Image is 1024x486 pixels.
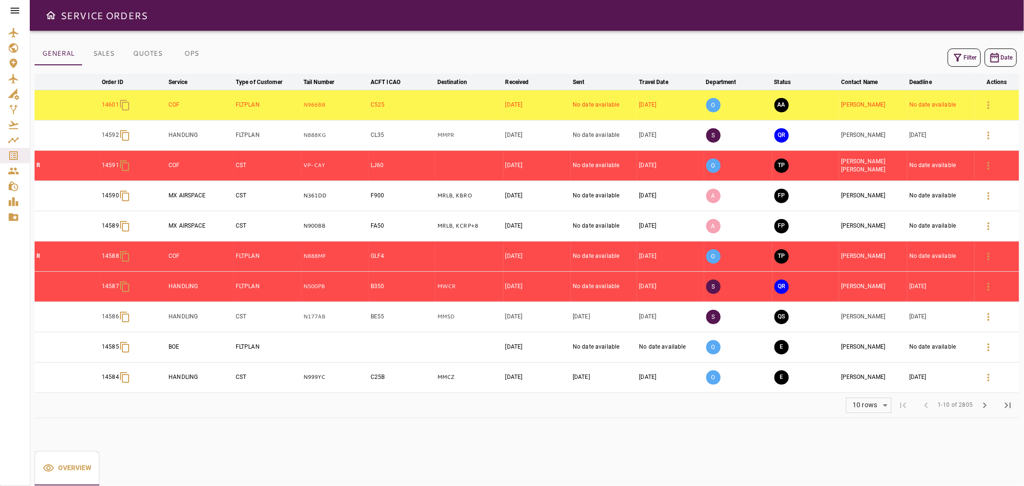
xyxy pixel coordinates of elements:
[979,400,990,411] span: chevron_right
[303,76,334,88] div: Tail Number
[977,366,1000,389] button: Details
[369,120,435,150] td: CL35
[774,158,789,173] button: TRIP PREPARATION
[571,150,637,181] td: No date available
[977,215,1000,238] button: Details
[637,211,704,241] td: [DATE]
[504,302,571,332] td: [DATE]
[102,76,136,88] span: Order ID
[839,302,907,332] td: [PERSON_NAME]
[706,249,721,264] p: O
[907,271,975,302] td: [DATE]
[839,181,907,211] td: [PERSON_NAME]
[774,98,789,112] button: AWAITING ASSIGNMENT
[973,394,996,417] span: Next Page
[571,211,637,241] td: No date available
[170,42,213,65] button: OPS
[907,332,975,362] td: No date available
[774,340,789,354] button: EXECUTION
[774,249,789,264] button: TRIP PREPARATION
[303,131,367,139] p: N888KG
[234,120,301,150] td: FLTPLAN
[977,305,1000,328] button: Details
[167,90,234,120] td: COF
[167,271,234,302] td: HANDLING
[948,49,981,67] button: Filter
[571,241,637,271] td: No date available
[977,94,1000,117] button: Details
[437,282,502,291] p: MWCR
[891,394,915,417] span: First Page
[102,192,119,200] p: 14590
[369,241,435,271] td: GLF4
[167,211,234,241] td: MX AIRSPACE
[774,76,791,88] div: Status
[706,98,721,112] p: O
[637,302,704,332] td: [DATE]
[125,42,170,65] button: QUOTES
[706,158,721,173] p: O
[437,76,480,88] span: Destination
[774,310,789,324] button: QUOTE SENT
[167,241,234,271] td: COF
[774,128,789,143] button: QUOTE REQUESTED
[234,211,301,241] td: CST
[839,120,907,150] td: [PERSON_NAME]
[102,131,119,139] p: 14592
[371,76,400,88] div: ACFT ICAO
[985,49,1017,67] button: Date
[234,90,301,120] td: FLTPLAN
[369,362,435,392] td: C25B
[571,271,637,302] td: No date available
[907,120,975,150] td: [DATE]
[102,101,119,109] p: 14601
[706,340,721,354] p: O
[909,76,944,88] span: Deadline
[303,222,367,230] p: N900BB
[437,373,502,381] p: MMCZ
[907,362,975,392] td: [DATE]
[774,76,804,88] span: Status
[102,161,119,170] p: 14591
[996,394,1019,417] span: Last Page
[303,373,367,381] p: N999YC
[504,362,571,392] td: [DATE]
[774,189,789,203] button: FINAL PREPARATION
[234,302,301,332] td: CST
[303,282,367,291] p: N500PB
[369,150,435,181] td: LJ60
[35,451,99,486] div: basic tabs example
[234,150,301,181] td: CST
[706,76,736,88] div: Department
[774,370,789,385] button: EXECUTION
[907,150,975,181] td: No date available
[504,90,571,120] td: [DATE]
[938,401,973,410] span: 1-10 of 2805
[236,76,282,88] div: Type of Customer
[236,76,295,88] span: Type of Customer
[102,76,123,88] div: Order ID
[571,120,637,150] td: No date available
[907,181,975,211] td: No date available
[839,90,907,120] td: [PERSON_NAME]
[504,332,571,362] td: [DATE]
[234,241,301,271] td: FLTPLAN
[706,128,721,143] p: S
[102,222,119,230] p: 14589
[841,76,878,88] div: Contact Name
[706,310,721,324] p: S
[706,370,721,385] p: O
[303,192,367,200] p: N361DD
[41,6,60,25] button: Open drawer
[573,76,597,88] span: Sent
[102,252,119,260] p: 14588
[977,275,1000,298] button: Details
[35,42,213,65] div: basic tabs example
[504,181,571,211] td: [DATE]
[977,245,1000,268] button: Details
[60,8,147,23] h6: SERVICE ORDERS
[839,362,907,392] td: [PERSON_NAME]
[303,313,367,321] p: N177AB
[977,154,1000,177] button: Details
[167,302,234,332] td: HANDLING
